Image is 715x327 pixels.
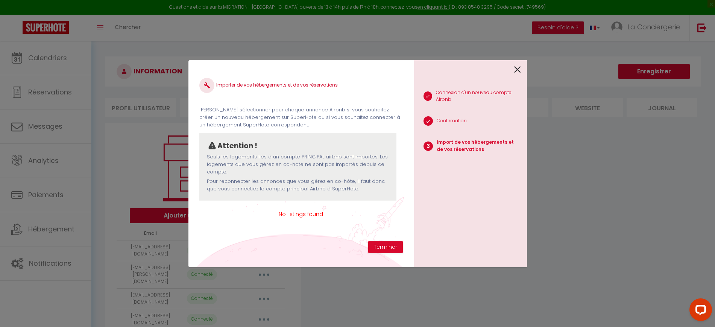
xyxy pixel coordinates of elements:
[436,89,521,103] p: Connexion d'un nouveau compte Airbnb
[199,106,402,129] p: [PERSON_NAME] sélectionner pour chaque annonce Airbnb si vous souhaitez créer un nouveau hébergem...
[683,295,715,327] iframe: LiveChat chat widget
[207,178,389,193] p: Pour reconnecter les annonces que vous gérez en co-hôte, il faut donc que vous connectiez le comp...
[199,78,402,93] h4: Importer de vos hébergements et de vos réservations
[199,210,402,218] span: No listings found
[424,141,433,151] span: 3
[368,241,403,254] button: Terminer
[437,139,521,153] p: Import de vos hébergements et de vos réservations
[217,140,257,152] p: Attention !
[207,153,389,176] p: Seuls les logements liés à un compte PRINCIPAL airbnb sont importés. Les logements que vous gérez...
[437,117,467,125] p: Confirmation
